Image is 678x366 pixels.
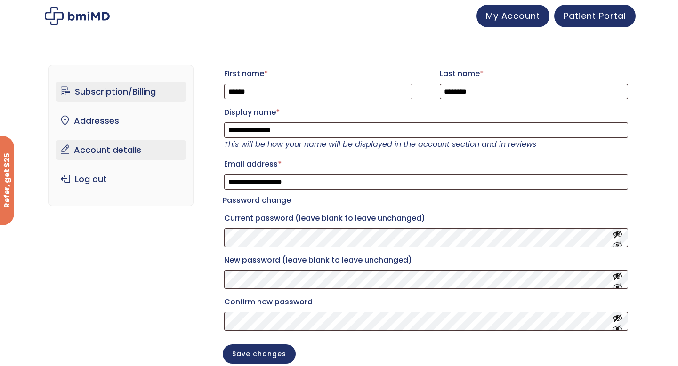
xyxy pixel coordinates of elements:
[613,271,623,288] button: Show password
[440,66,628,81] label: Last name
[554,5,636,27] a: Patient Portal
[224,253,628,268] label: New password (leave blank to leave unchanged)
[56,169,186,189] a: Log out
[48,65,194,206] nav: Account pages
[224,105,628,120] label: Display name
[224,66,412,81] label: First name
[224,139,536,150] em: This will be how your name will be displayed in the account section and in reviews
[45,7,110,25] img: My account
[476,5,549,27] a: My Account
[56,140,186,160] a: Account details
[613,229,623,247] button: Show password
[223,194,291,207] legend: Password change
[224,157,628,172] label: Email address
[224,211,628,226] label: Current password (leave blank to leave unchanged)
[56,82,186,102] a: Subscription/Billing
[613,313,623,330] button: Show password
[486,10,540,22] span: My Account
[564,10,626,22] span: Patient Portal
[223,344,296,364] button: Save changes
[224,294,628,310] label: Confirm new password
[56,111,186,131] a: Addresses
